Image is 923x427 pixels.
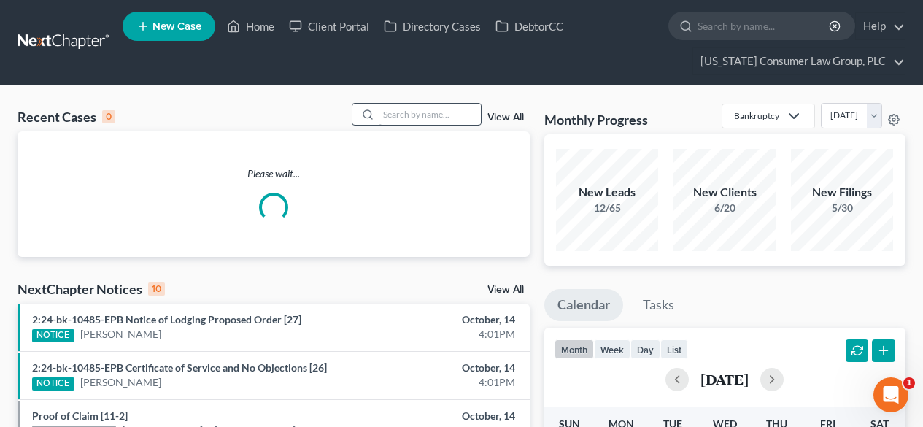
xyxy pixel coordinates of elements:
span: New Case [152,21,201,32]
div: 12/65 [556,201,658,215]
button: week [594,339,630,359]
a: Calendar [544,289,623,321]
p: Please wait... [18,166,530,181]
span: 1 [903,377,915,389]
a: Home [220,13,282,39]
iframe: Intercom live chat [873,377,908,412]
div: 4:01PM [363,327,514,342]
div: October, 14 [363,312,514,327]
div: 10 [148,282,165,296]
a: Tasks [630,289,687,321]
div: October, 14 [363,409,514,423]
div: NOTICE [32,377,74,391]
a: [PERSON_NAME] [80,327,161,342]
div: New Leads [556,184,658,201]
a: [PERSON_NAME] [80,375,161,390]
div: 5/30 [791,201,893,215]
div: October, 14 [363,361,514,375]
a: Proof of Claim [11-2] [32,409,128,422]
input: Search by name... [379,104,481,125]
div: Recent Cases [18,108,115,126]
h2: [DATE] [700,372,749,387]
a: Help [856,13,905,39]
a: 2:24-bk-10485-EPB Certificate of Service and No Objections [26] [32,361,327,374]
div: 6/20 [673,201,776,215]
a: Client Portal [282,13,376,39]
a: DebtorCC [488,13,571,39]
a: 2:24-bk-10485-EPB Notice of Lodging Proposed Order [27] [32,313,301,326]
div: 4:01PM [363,375,514,390]
input: Search by name... [698,12,831,39]
button: day [630,339,660,359]
div: New Clients [673,184,776,201]
button: month [555,339,594,359]
div: NextChapter Notices [18,280,165,298]
div: Bankruptcy [734,109,779,122]
div: New Filings [791,184,893,201]
div: NOTICE [32,329,74,342]
div: 0 [102,110,115,123]
a: View All [487,112,524,123]
a: [US_STATE] Consumer Law Group, PLC [693,48,905,74]
a: View All [487,285,524,295]
h3: Monthly Progress [544,111,648,128]
button: list [660,339,688,359]
a: Directory Cases [376,13,488,39]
